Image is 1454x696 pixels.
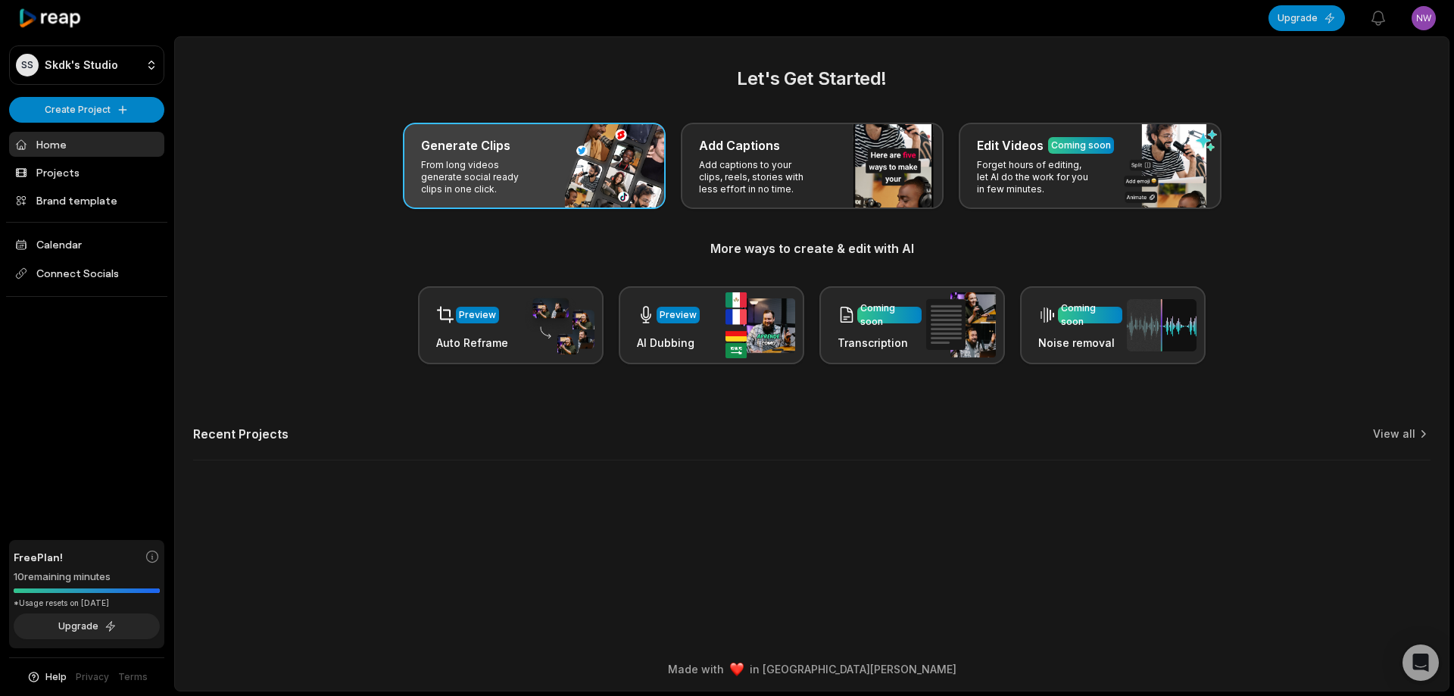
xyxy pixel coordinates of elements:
[14,598,160,609] div: *Usage resets on [DATE]
[45,670,67,684] span: Help
[118,670,148,684] a: Terms
[45,58,118,72] p: Skdk's Studio
[730,663,744,676] img: heart emoji
[459,308,496,322] div: Preview
[14,613,160,639] button: Upgrade
[9,97,164,123] button: Create Project
[16,54,39,76] div: SS
[977,136,1044,154] h3: Edit Videos
[1051,139,1111,152] div: Coming soon
[1373,426,1415,442] a: View all
[76,670,109,684] a: Privacy
[838,335,922,351] h3: Transcription
[1038,335,1122,351] h3: Noise removal
[699,159,816,195] p: Add captions to your clips, reels, stories with less effort in no time.
[9,132,164,157] a: Home
[926,292,996,357] img: transcription.png
[1268,5,1345,31] button: Upgrade
[14,570,160,585] div: 10 remaining minutes
[637,335,700,351] h3: AI Dubbing
[525,296,594,355] img: auto_reframe.png
[421,136,510,154] h3: Generate Clips
[9,232,164,257] a: Calendar
[1127,299,1197,351] img: noise_removal.png
[977,159,1094,195] p: Forget hours of editing, let AI do the work for you in few minutes.
[699,136,780,154] h3: Add Captions
[189,661,1435,677] div: Made with in [GEOGRAPHIC_DATA][PERSON_NAME]
[9,160,164,185] a: Projects
[9,260,164,287] span: Connect Socials
[193,426,289,442] h2: Recent Projects
[27,670,67,684] button: Help
[436,335,508,351] h3: Auto Reframe
[193,239,1431,257] h3: More ways to create & edit with AI
[1403,645,1439,681] div: Open Intercom Messenger
[421,159,538,195] p: From long videos generate social ready clips in one click.
[1061,301,1119,329] div: Coming soon
[660,308,697,322] div: Preview
[193,65,1431,92] h2: Let's Get Started!
[725,292,795,358] img: ai_dubbing.png
[860,301,919,329] div: Coming soon
[9,188,164,213] a: Brand template
[14,549,63,565] span: Free Plan!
